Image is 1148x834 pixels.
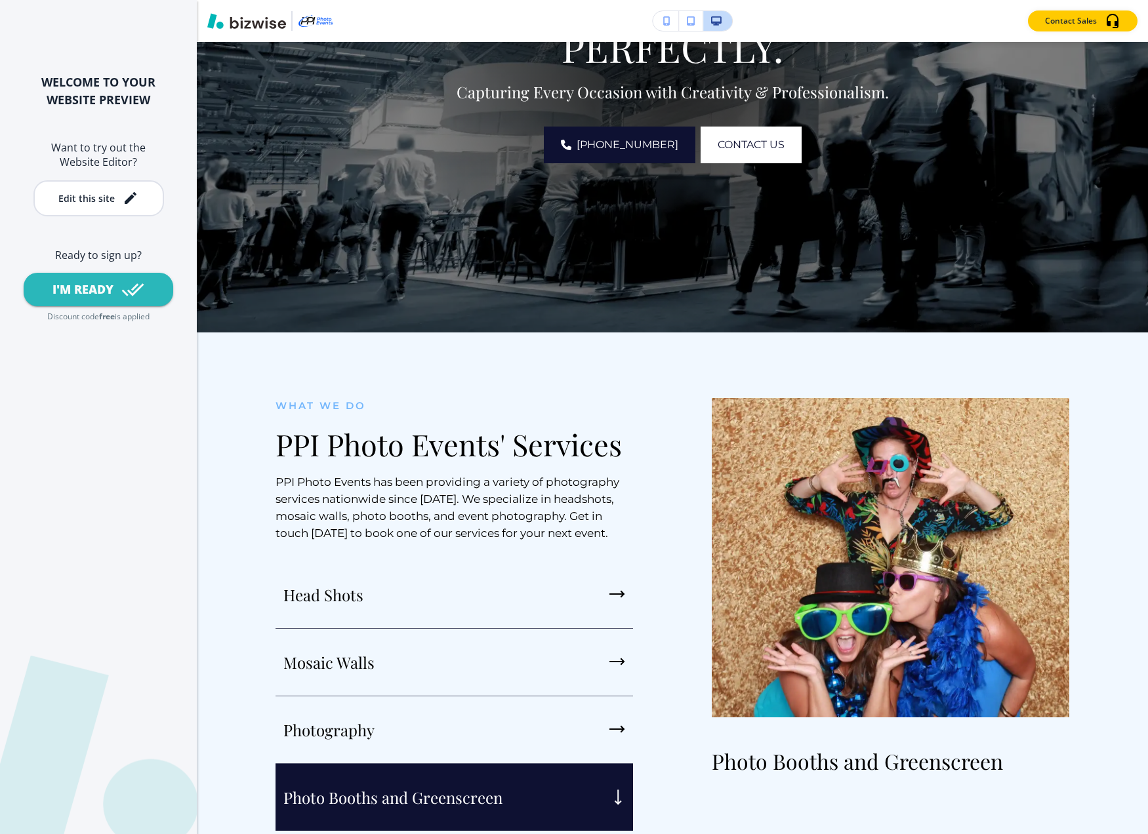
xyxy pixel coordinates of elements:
[577,137,678,153] span: [PHONE_NUMBER]
[207,13,286,29] img: Bizwise Logo
[21,140,176,170] h6: Want to try out the Website Editor?
[712,398,1069,717] img: b7e4ab4778f2db6dc533e4de475f60d1.webp
[712,749,1069,774] p: Photo Booths and Greenscreen
[283,652,375,672] p: Mosaic Walls
[52,281,113,298] div: I'M READY
[21,73,176,109] h2: WELCOME TO YOUR WEBSITE PREVIEW
[701,127,802,163] button: Contact Us
[276,764,633,831] button: Photo Booths and Greenscreen
[283,787,502,807] p: Photo Booths and Greenscreen
[276,473,633,542] p: PPI Photo Events has been providing a variety of photography services nationwide since [DATE]. We...
[21,248,176,262] h6: Ready to sign up?
[276,427,633,462] p: PPI Photo Events' Services
[1028,10,1138,31] button: Contact Sales
[283,720,375,740] p: Photography
[115,311,150,323] p: is applied
[276,696,633,764] button: Photography
[33,180,164,216] button: Edit this site
[544,127,695,163] a: [PHONE_NUMBER]
[276,399,366,412] span: what we do
[350,82,994,102] p: Capturing Every Occasion with Creativity & Professionalism.
[47,311,99,323] p: Discount code
[276,629,633,696] button: Mosaic Walls
[58,193,115,203] div: Edit this site
[99,311,115,323] p: free
[24,273,173,306] button: I'M READY
[1045,15,1097,27] p: Contact Sales
[718,137,785,153] span: Contact Us
[276,561,633,629] button: Head Shots
[298,14,333,28] img: Your Logo
[283,585,363,605] p: Head Shots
